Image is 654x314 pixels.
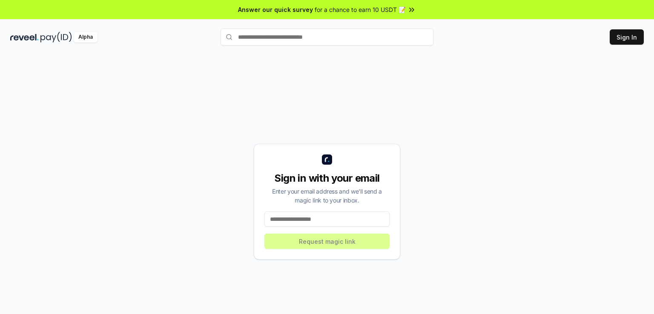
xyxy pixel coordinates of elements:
div: Enter your email address and we’ll send a magic link to your inbox. [264,187,390,205]
span: for a chance to earn 10 USDT 📝 [315,5,406,14]
img: logo_small [322,154,332,165]
div: Sign in with your email [264,171,390,185]
img: reveel_dark [10,32,39,43]
div: Alpha [74,32,98,43]
img: pay_id [40,32,72,43]
span: Answer our quick survey [238,5,313,14]
button: Sign In [610,29,644,45]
